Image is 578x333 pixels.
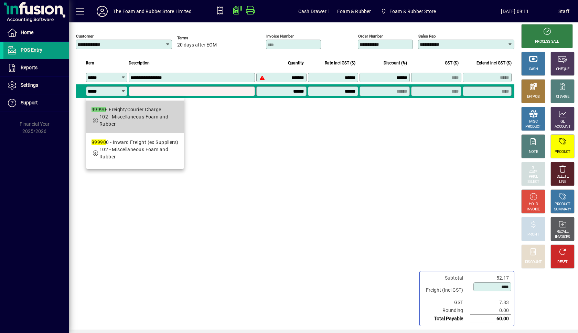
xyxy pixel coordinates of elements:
td: 7.83 [470,299,511,306]
a: Settings [3,77,69,94]
span: POS Entry [21,47,42,53]
td: 60.00 [470,315,511,323]
div: GL [560,119,565,124]
div: Staff [558,6,569,17]
div: The Foam and Rubber Store Limited [113,6,192,17]
span: Item [86,59,94,67]
a: Support [3,94,69,112]
mat-option: 99990 - Freight/Courier Charge [86,101,184,133]
span: 102 - Miscellaneous Foam and Rubber [99,114,168,127]
a: Home [3,24,69,41]
mat-label: Order number [358,34,383,39]
span: Foam & Rubber Store [378,5,439,18]
div: ACCOUNT [555,124,570,129]
div: NOTE [529,149,538,155]
div: SELECT [527,179,539,185]
div: CASH [529,67,538,72]
div: HOLD [529,202,538,207]
span: Rate incl GST ($) [325,59,355,67]
span: Quantity [288,59,304,67]
div: PRODUCT [555,149,570,155]
span: Reports [21,65,38,70]
td: Rounding [422,306,470,315]
span: 20 days after EOM [177,42,217,48]
em: 99990 [92,107,106,112]
span: Terms [177,36,218,40]
span: GST ($) [445,59,459,67]
span: Extend incl GST ($) [477,59,512,67]
div: 0 - Inward Freight (ex Suppliers) [92,139,179,146]
mat-label: Invoice number [266,34,294,39]
div: PRODUCT [555,202,570,207]
div: INVOICES [555,235,570,240]
div: INVOICE [527,207,539,212]
mat-option: 999900 - Inward Freight (ex Suppliers) [86,133,184,166]
div: CHEQUE [556,67,569,72]
div: PROFIT [527,232,539,237]
span: Discount (%) [384,59,407,67]
div: PRODUCT [525,124,541,129]
td: Freight (Incl GST) [422,282,470,299]
div: DISCOUNT [525,260,542,265]
td: Subtotal [422,274,470,282]
div: LINE [559,179,566,185]
div: - Freight/Courier Charge [92,106,179,113]
div: PROCESS SALE [535,39,559,44]
span: Description [129,59,150,67]
span: Cash Drawer 1 [298,6,330,17]
span: Home [21,30,33,35]
span: Foam & Rubber [337,6,371,17]
td: 0.00 [470,306,511,315]
span: Foam & Rubber Store [389,6,436,17]
div: RESET [557,260,568,265]
div: MISC [529,119,537,124]
td: Total Payable [422,315,470,323]
mat-label: Customer [76,34,94,39]
div: DELETE [557,174,568,179]
span: 102 - Miscellaneous Foam and Rubber [99,147,168,159]
td: 52.17 [470,274,511,282]
button: Profile [91,5,113,18]
a: Reports [3,59,69,76]
div: RECALL [557,229,569,235]
td: GST [422,299,470,306]
span: [DATE] 09:11 [472,6,558,17]
div: SUMMARY [554,207,571,212]
div: EFTPOS [527,94,540,100]
mat-label: Sales rep [418,34,436,39]
div: CHARGE [556,94,569,100]
span: Support [21,100,38,105]
span: Settings [21,82,38,88]
div: PRICE [529,174,538,179]
em: 99990 [92,139,106,145]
